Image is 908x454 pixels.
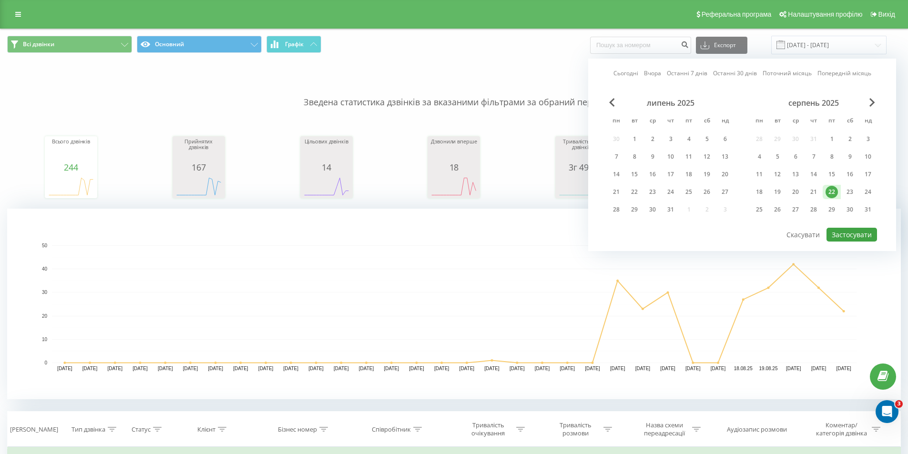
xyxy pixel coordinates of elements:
[750,185,768,199] div: пн 18 серп 2025 р.
[645,114,660,129] abbr: середа
[610,203,622,216] div: 28
[805,185,823,199] div: чт 21 серп 2025 р.
[607,185,625,199] div: пн 21 лип 2025 р.
[680,185,698,199] div: пт 25 лип 2025 р.
[768,185,786,199] div: вт 19 серп 2025 р.
[807,151,820,163] div: 7
[183,366,198,371] text: [DATE]
[197,425,215,434] div: Клієнт
[750,167,768,182] div: пн 11 серп 2025 р.
[558,139,605,162] div: Тривалість усіх дзвінків
[719,133,731,145] div: 6
[42,290,48,295] text: 30
[628,203,641,216] div: 29
[609,114,623,129] abbr: понеділок
[663,114,678,129] abbr: четвер
[719,186,731,198] div: 27
[768,202,786,217] div: вт 26 серп 2025 р.
[303,172,350,201] svg: A chart.
[876,400,898,423] iframe: Intercom live chat
[869,98,875,107] span: Next Month
[814,421,869,437] div: Коментар/категорія дзвінка
[702,10,772,18] span: Реферальна програма
[859,202,877,217] div: нд 31 серп 2025 р.
[47,139,95,162] div: Всього дзвінків
[627,114,642,129] abbr: вівторок
[510,366,525,371] text: [DATE]
[807,203,820,216] div: 28
[826,228,877,242] button: Застосувати
[841,132,859,146] div: сб 2 серп 2025 р.
[7,36,132,53] button: Всі дзвінки
[698,150,716,164] div: сб 12 лип 2025 р.
[560,366,575,371] text: [DATE]
[57,366,72,371] text: [DATE]
[550,421,601,437] div: Тривалість розмови
[558,162,605,172] div: 3г 49м
[434,366,449,371] text: [DATE]
[625,185,643,199] div: вт 22 лип 2025 р.
[771,151,784,163] div: 5
[607,167,625,182] div: пн 14 лип 2025 р.
[716,167,734,182] div: нд 20 лип 2025 р.
[258,366,274,371] text: [DATE]
[719,168,731,181] div: 20
[805,202,823,217] div: чт 28 серп 2025 р.
[664,168,677,181] div: 17
[781,228,825,242] button: Скасувати
[628,168,641,181] div: 15
[683,133,695,145] div: 4
[47,162,95,172] div: 244
[42,337,48,342] text: 10
[696,37,747,54] button: Експорт
[768,150,786,164] div: вт 5 серп 2025 р.
[786,167,805,182] div: ср 13 серп 2025 р.
[878,10,895,18] span: Вихід
[10,425,58,434] div: [PERSON_NAME]
[625,167,643,182] div: вт 15 лип 2025 р.
[664,186,677,198] div: 24
[108,366,123,371] text: [DATE]
[42,243,48,248] text: 50
[789,203,802,216] div: 27
[826,186,838,198] div: 22
[734,366,753,371] text: 18.08.25
[682,114,696,129] abbr: п’ятниця
[133,366,148,371] text: [DATE]
[384,366,399,371] text: [DATE]
[459,366,475,371] text: [DATE]
[844,133,856,145] div: 2
[841,185,859,199] div: сб 23 серп 2025 р.
[7,209,901,399] svg: A chart.
[826,168,838,181] div: 15
[303,139,350,162] div: Цільових дзвінків
[683,168,695,181] div: 18
[862,151,874,163] div: 10
[825,114,839,129] abbr: п’ятниця
[660,366,675,371] text: [DATE]
[768,167,786,182] div: вт 12 серп 2025 р.
[685,366,701,371] text: [DATE]
[895,400,903,408] span: 3
[662,185,680,199] div: чт 24 лип 2025 р.
[643,185,662,199] div: ср 23 лип 2025 р.
[609,98,615,107] span: Previous Month
[719,151,731,163] div: 13
[841,167,859,182] div: сб 16 серп 2025 р.
[806,114,821,129] abbr: четвер
[843,114,857,129] abbr: субота
[625,202,643,217] div: вт 29 лип 2025 р.
[862,133,874,145] div: 3
[788,10,862,18] span: Налаштування профілю
[859,150,877,164] div: нд 10 серп 2025 р.
[859,185,877,199] div: нд 24 серп 2025 р.
[716,150,734,164] div: нд 13 лип 2025 р.
[811,366,826,371] text: [DATE]
[628,151,641,163] div: 8
[680,150,698,164] div: пт 11 лип 2025 р.
[701,168,713,181] div: 19
[535,366,550,371] text: [DATE]
[463,421,514,437] div: Тривалість очікування
[359,366,374,371] text: [DATE]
